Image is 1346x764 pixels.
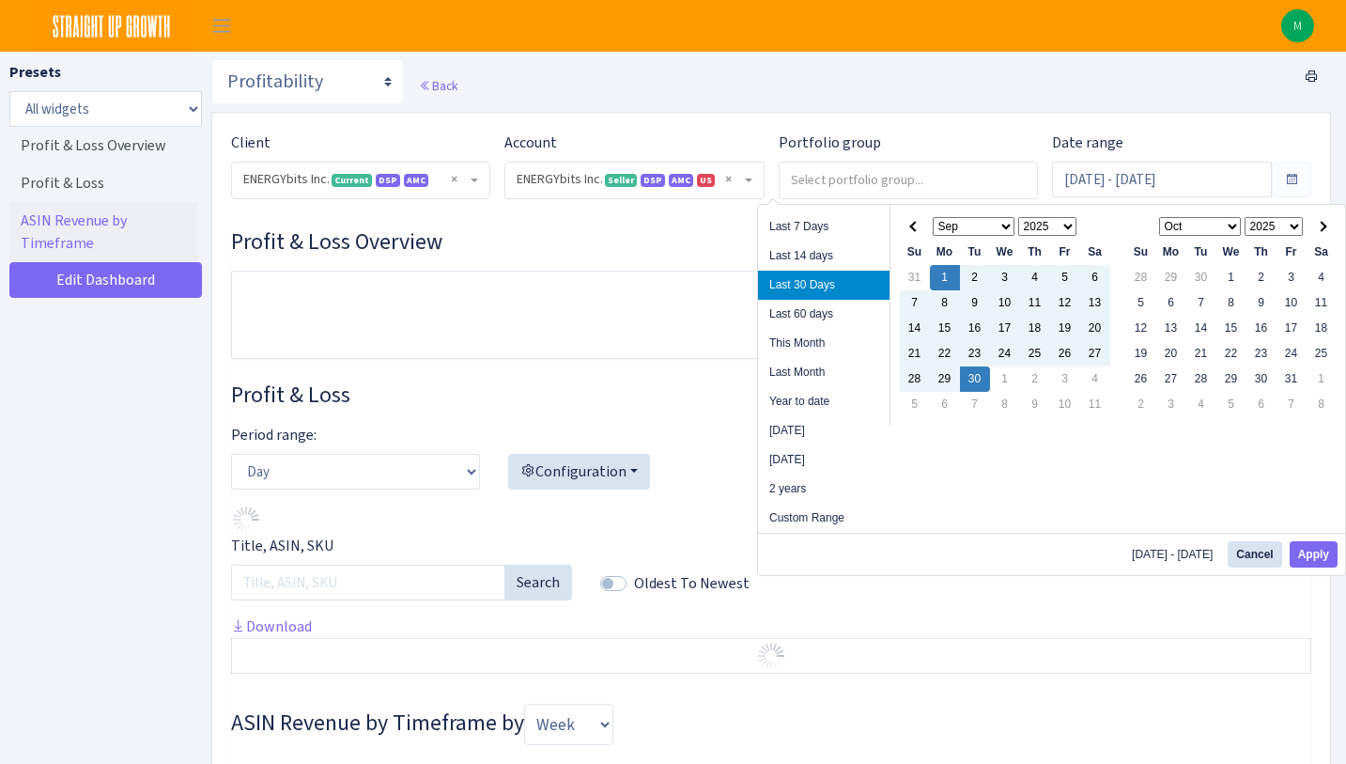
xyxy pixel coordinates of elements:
[1216,265,1246,290] td: 1
[1186,290,1216,316] td: 7
[960,265,990,290] td: 2
[1246,240,1276,265] th: Th
[990,265,1020,290] td: 3
[1126,240,1156,265] th: Su
[1080,316,1110,341] td: 20
[900,265,930,290] td: 31
[1246,290,1276,316] td: 9
[9,164,197,202] a: Profit & Loss
[1186,265,1216,290] td: 30
[758,300,890,329] li: Last 60 days
[930,240,960,265] th: Mo
[1020,341,1050,366] td: 25
[504,132,557,154] label: Account
[758,504,890,533] li: Custom Range
[1050,265,1080,290] td: 5
[758,242,890,271] li: Last 14 days
[1050,290,1080,316] td: 12
[1080,290,1110,316] td: 13
[1126,392,1156,417] td: 2
[960,366,990,392] td: 30
[930,316,960,341] td: 15
[1126,290,1156,316] td: 5
[669,174,693,187] span: Amazon Marketing Cloud
[756,641,786,671] img: Preloader
[758,475,890,504] li: 2 years
[198,10,245,41] button: Toggle navigation
[756,292,786,322] img: Preloader
[758,416,890,445] li: [DATE]
[1281,9,1314,42] img: Michael Sette
[231,424,317,446] label: Period range:
[231,132,271,154] label: Client
[1080,366,1110,392] td: 4
[1186,341,1216,366] td: 21
[900,392,930,417] td: 5
[243,170,467,189] span: ENERGYbits Inc. <span class="badge badge-success">Current</span><span class="badge badge-primary"...
[231,565,505,600] input: Title, ASIN, SKU
[332,174,372,187] span: Current
[1080,240,1110,265] th: Sa
[1276,265,1307,290] td: 3
[758,271,890,300] li: Last 30 Days
[1080,265,1110,290] td: 6
[930,290,960,316] td: 8
[634,572,750,595] label: Oldest To Newest
[231,535,333,557] label: Title, ASIN, SKU
[1050,392,1080,417] td: 10
[605,174,637,187] span: Seller
[1156,392,1186,417] td: 3
[404,174,428,187] span: Amazon Marketing Cloud
[231,228,1311,256] h3: Widget #30
[1020,392,1050,417] td: 9
[376,174,400,187] span: DSP
[1307,341,1337,366] td: 25
[960,290,990,316] td: 9
[1050,341,1080,366] td: 26
[1307,366,1337,392] td: 1
[1156,240,1186,265] th: Mo
[641,174,665,187] span: DSP
[900,316,930,341] td: 14
[1156,290,1186,316] td: 6
[232,163,489,198] span: ENERGYbits Inc. <span class="badge badge-success">Current</span><span class="badge badge-primary"...
[990,316,1020,341] td: 17
[1020,290,1050,316] td: 11
[1228,541,1281,568] button: Cancel
[779,132,881,154] label: Portfolio group
[1186,316,1216,341] td: 14
[1290,541,1338,568] button: Apply
[930,366,960,392] td: 29
[758,445,890,475] li: [DATE]
[900,290,930,316] td: 7
[1126,341,1156,366] td: 19
[758,387,890,416] li: Year to date
[1126,316,1156,341] td: 12
[9,262,202,298] a: Edit Dashboard
[1216,290,1246,316] td: 8
[1276,240,1307,265] th: Fr
[900,341,930,366] td: 21
[1276,392,1307,417] td: 7
[1186,240,1216,265] th: Tu
[1307,316,1337,341] td: 18
[1020,366,1050,392] td: 2
[1276,290,1307,316] td: 10
[990,341,1020,366] td: 24
[231,704,1311,745] h3: Widget #29
[517,170,740,189] span: ENERGYbits Inc. <span class="badge badge-success">Seller</span><span class="badge badge-primary">...
[1281,9,1314,42] a: M
[1050,366,1080,392] td: 3
[1307,392,1337,417] td: 8
[990,366,1020,392] td: 1
[990,392,1020,417] td: 8
[1246,316,1276,341] td: 16
[1216,341,1246,366] td: 22
[697,174,715,187] span: US
[231,505,261,535] img: Preloader
[758,358,890,387] li: Last Month
[758,212,890,242] li: Last 7 Days
[231,616,312,636] a: Download
[960,341,990,366] td: 23
[1132,549,1220,560] span: [DATE] - [DATE]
